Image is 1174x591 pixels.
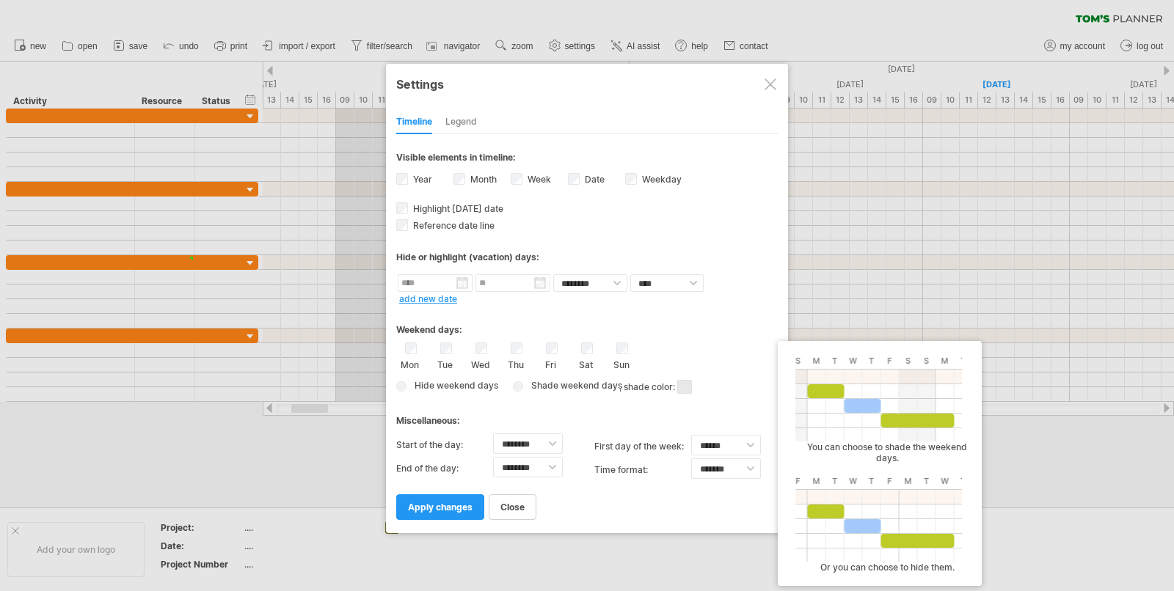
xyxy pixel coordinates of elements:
span: Highlight [DATE] date [410,203,503,214]
label: Start of the day: [396,433,493,457]
span: close [500,502,525,513]
label: Thu [506,356,525,370]
label: Sat [577,356,595,370]
div: Miscellaneous: [396,401,778,430]
label: Sun [612,356,630,370]
div: Visible elements in timeline: [396,152,778,167]
a: apply changes [396,494,484,520]
label: Time format: [594,458,691,482]
span: Reference date line [410,220,495,231]
div: Timeline [396,111,432,134]
label: End of the day: [396,457,493,480]
label: Year [410,174,432,185]
div: Legend [445,111,477,134]
span: , shade color: [619,378,692,396]
span: apply changes [408,502,473,513]
label: Week [525,174,551,185]
label: Month [467,174,497,185]
label: Wed [471,356,489,370]
span: click here to change the shade color [677,380,692,394]
label: Weekday [639,174,682,185]
a: add new date [399,293,457,304]
div: Settings [396,70,778,97]
label: Fri [542,356,560,370]
label: Date [582,174,605,185]
span: Shade weekend days [526,380,622,391]
div: Hide or highlight (vacation) days: [396,252,778,263]
label: Tue [436,356,454,370]
div: Weekend days: [396,310,778,339]
div: You can choose to shade the weekend days. Or you can choose to hide them. [788,354,979,573]
a: close [489,494,536,520]
label: first day of the week: [594,435,691,458]
label: Mon [401,356,419,370]
span: Hide weekend days [409,380,498,391]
